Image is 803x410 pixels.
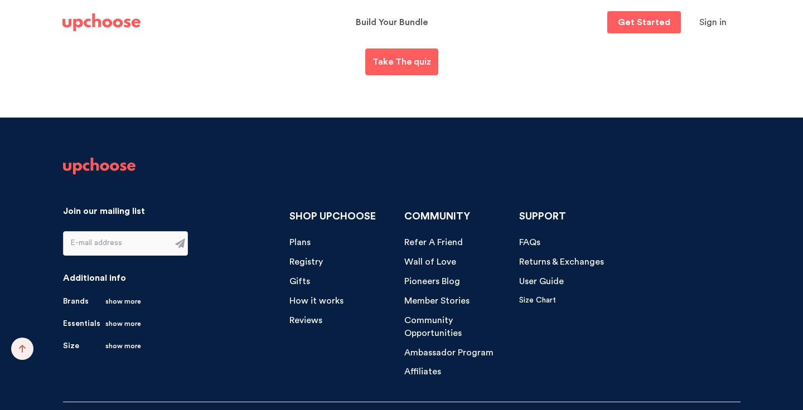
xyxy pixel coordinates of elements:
span: Community Opportunities [404,316,462,338]
a: User Guide [519,275,564,288]
button: Sign in [685,11,741,33]
a: Refer A Friend [404,236,463,249]
a: Brands [63,296,141,307]
span: show more [105,340,141,352]
a: UpChoose [62,11,141,34]
a: Pioneers Blog [404,275,460,288]
p: Get Started [618,18,670,27]
span: User Guide [519,277,564,286]
a: Take The quiz [365,48,438,75]
span: Returns & Exchanges [519,257,604,266]
a: UpChoose [63,158,136,180]
a: Returns & Exchanges [519,256,604,269]
a: Wall of Love [404,256,456,269]
a: Affiliates [404,365,441,378]
span: SUPPORT [519,211,566,221]
span: Sign in [699,18,727,27]
span: Size Chart [519,296,556,304]
span: Affiliates [404,367,441,376]
a: Member Stories [404,295,470,307]
a: Size [63,340,141,352]
p: Build Your Bundle [356,13,428,31]
img: UpChoose [63,158,136,174]
a: Build Your Bundle [356,12,431,33]
span: Registry [289,257,323,266]
a: Reviews [289,314,322,327]
span: Member Stories [404,296,470,305]
input: E-mail address [64,232,168,255]
a: Registry [289,256,323,269]
span: COMMUNITY [404,211,470,221]
a: FAQs [519,236,540,249]
span: FAQs [519,238,540,247]
span: Reviews [289,316,322,325]
span: SHOP UPCHOOSE [289,211,376,221]
span: Plans [289,238,311,247]
p: Take The quiz [373,55,431,69]
a: Gifts [289,275,310,288]
a: Get Started [607,11,681,33]
a: Plans [289,236,311,249]
span: Ambassador Program [404,348,494,357]
span: Join our mailing list [63,207,145,216]
span: show more [105,296,141,307]
a: Community Opportunities [404,314,511,340]
span: Gifts [289,277,310,286]
a: How it works [289,295,344,307]
a: Essentials [63,318,141,329]
span: How it works [289,296,344,305]
a: Size Chart [519,295,556,306]
a: Ambassador Program [404,346,494,359]
span: show more [105,318,141,329]
span: Refer A Friend [404,238,463,247]
span: Additional info [63,274,126,282]
img: UpChoose [62,13,141,31]
span: Wall of Love [404,257,456,266]
span: Pioneers Blog [404,277,460,286]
